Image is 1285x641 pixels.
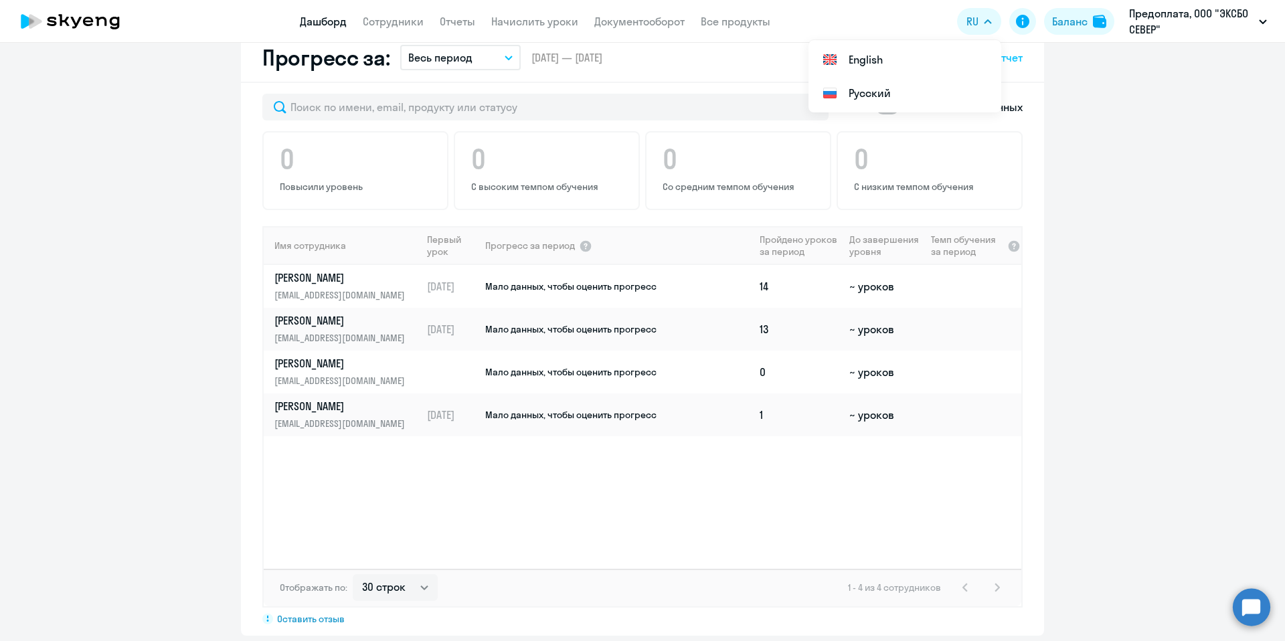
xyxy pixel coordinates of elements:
button: Весь период [400,45,521,70]
td: ~ уроков [844,265,925,308]
span: Отображать по: [280,581,347,593]
td: 1 [754,393,844,436]
p: [EMAIL_ADDRESS][DOMAIN_NAME] [274,416,412,431]
span: Темп обучения за период [931,234,1003,258]
td: ~ уроков [844,308,925,351]
td: ~ уроков [844,351,925,393]
input: Поиск по имени, email, продукту или статусу [262,94,829,120]
th: Пройдено уроков за период [754,226,844,265]
div: Баланс [1052,13,1088,29]
button: Предоплата, ООО "ЭКСБО СЕВЕР" [1122,5,1274,37]
span: Мало данных, чтобы оценить прогресс [485,280,657,292]
p: [PERSON_NAME] [274,356,412,371]
a: [PERSON_NAME][EMAIL_ADDRESS][DOMAIN_NAME] [274,356,421,388]
img: balance [1093,15,1106,28]
p: Весь период [408,50,473,66]
span: Прогресс за период [485,240,575,252]
h2: Прогресс за: [262,44,390,71]
span: Оставить отзыв [277,613,345,625]
td: [DATE] [422,308,484,351]
p: [EMAIL_ADDRESS][DOMAIN_NAME] [274,331,412,345]
a: Сотрудники [363,15,424,28]
td: ~ уроков [844,393,925,436]
span: 1 - 4 из 4 сотрудников [848,581,941,593]
ul: RU [808,40,1001,112]
span: Мало данных, чтобы оценить прогресс [485,366,657,378]
p: [PERSON_NAME] [274,313,412,328]
th: Первый урок [422,226,484,265]
a: [PERSON_NAME][EMAIL_ADDRESS][DOMAIN_NAME] [274,313,421,345]
th: Имя сотрудника [264,226,422,265]
td: [DATE] [422,393,484,436]
td: [DATE] [422,265,484,308]
td: 0 [754,351,844,393]
td: 13 [754,308,844,351]
span: RU [966,13,978,29]
a: Отчеты [440,15,475,28]
button: Балансbalance [1044,8,1114,35]
p: [EMAIL_ADDRESS][DOMAIN_NAME] [274,373,412,388]
button: RU [957,8,1001,35]
p: [EMAIL_ADDRESS][DOMAIN_NAME] [274,288,412,302]
span: [DATE] — [DATE] [531,50,602,65]
p: [PERSON_NAME] [274,399,412,414]
p: [PERSON_NAME] [274,270,412,285]
img: English [822,52,838,68]
a: [PERSON_NAME][EMAIL_ADDRESS][DOMAIN_NAME] [274,270,421,302]
p: Предоплата, ООО "ЭКСБО СЕВЕР" [1129,5,1254,37]
span: Мало данных, чтобы оценить прогресс [485,323,657,335]
img: Русский [822,85,838,101]
a: Все продукты [701,15,770,28]
a: Начислить уроки [491,15,578,28]
th: До завершения уровня [844,226,925,265]
a: Дашборд [300,15,347,28]
span: Мало данных, чтобы оценить прогресс [485,409,657,421]
a: [PERSON_NAME][EMAIL_ADDRESS][DOMAIN_NAME] [274,399,421,431]
a: Документооборот [594,15,685,28]
td: 14 [754,265,844,308]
